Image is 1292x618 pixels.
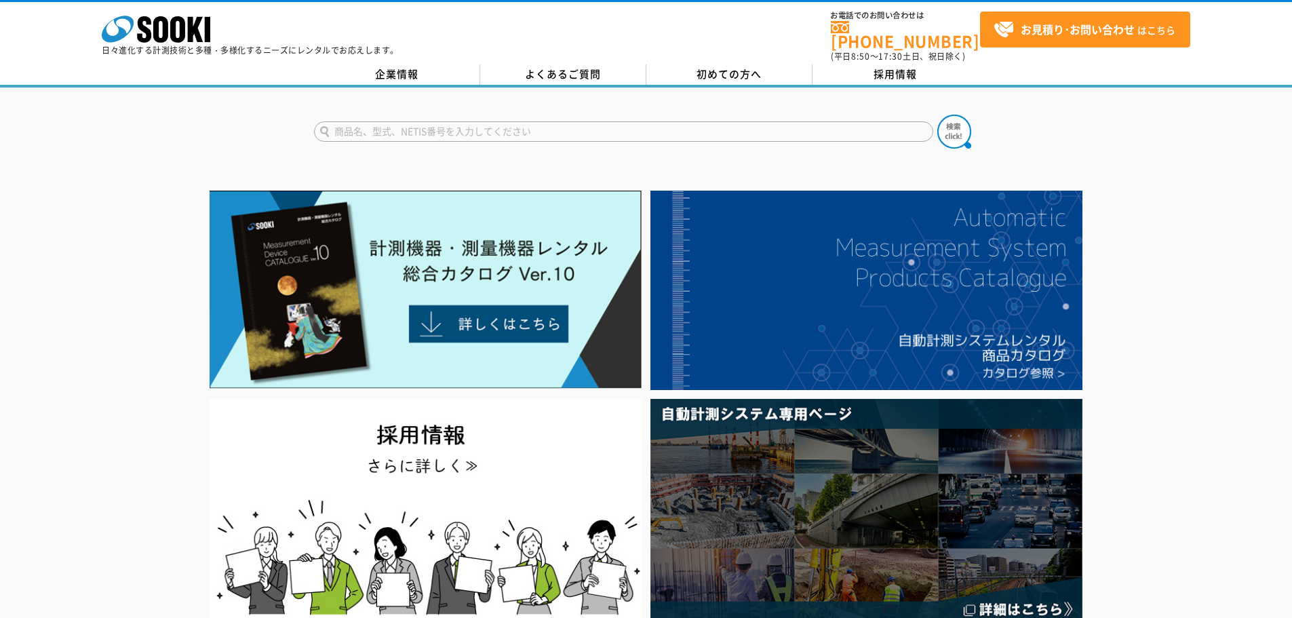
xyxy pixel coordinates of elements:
[937,115,971,149] img: btn_search.png
[314,64,480,85] a: 企業情報
[646,64,813,85] a: 初めての方へ
[480,64,646,85] a: よくあるご質問
[102,46,399,54] p: 日々進化する計測技術と多種・多様化するニーズにレンタルでお応えします。
[831,21,980,49] a: [PHONE_NUMBER]
[851,50,870,62] span: 8:50
[831,50,965,62] span: (平日 ～ 土日、祝日除く)
[697,66,762,81] span: 初めての方へ
[878,50,903,62] span: 17:30
[831,12,980,20] span: お電話でのお問い合わせは
[1021,21,1135,37] strong: お見積り･お問い合わせ
[314,121,933,142] input: 商品名、型式、NETIS番号を入力してください
[650,191,1082,390] img: 自動計測システムカタログ
[980,12,1190,47] a: お見積り･お問い合わせはこちら
[813,64,979,85] a: 採用情報
[210,191,642,389] img: Catalog Ver10
[994,20,1175,40] span: はこちら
